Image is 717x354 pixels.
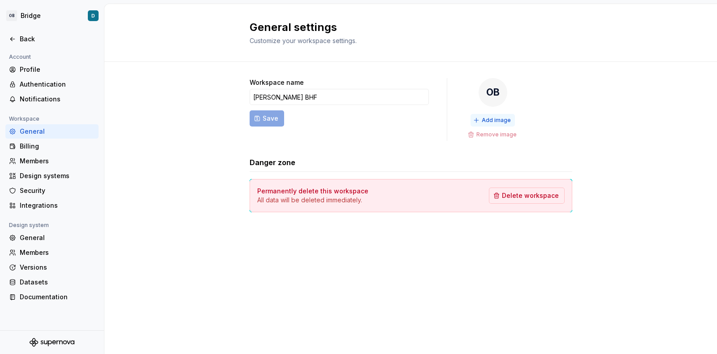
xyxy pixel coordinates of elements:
[20,201,95,210] div: Integrations
[250,78,304,87] label: Workspace name
[489,188,565,204] button: Delete workspace
[20,171,95,180] div: Design systems
[250,37,357,44] span: Customize your workspace settings.
[20,233,95,242] div: General
[21,11,41,20] div: Bridge
[5,260,99,275] a: Versions
[20,248,95,257] div: Members
[5,198,99,213] a: Integrations
[257,196,368,205] p: All data will be deleted immediately.
[502,191,559,200] span: Delete workspace
[20,65,95,74] div: Profile
[5,114,43,124] div: Workspace
[20,157,95,166] div: Members
[5,92,99,106] a: Notifications
[5,77,99,92] a: Authentication
[20,293,95,302] div: Documentation
[20,95,95,104] div: Notifications
[30,338,74,347] svg: Supernova Logo
[5,139,99,153] a: Billing
[5,169,99,183] a: Design systems
[5,32,99,46] a: Back
[250,20,562,35] h2: General settings
[257,187,368,196] h4: Permanently delete this workspace
[6,10,17,21] div: OB
[5,62,99,77] a: Profile
[250,157,295,168] h3: Danger zone
[2,6,102,26] button: OBBridgeD
[20,263,95,272] div: Versions
[5,154,99,168] a: Members
[5,245,99,260] a: Members
[20,186,95,195] div: Security
[5,275,99,289] a: Datasets
[20,35,95,44] div: Back
[5,231,99,245] a: General
[5,52,35,62] div: Account
[5,290,99,304] a: Documentation
[471,114,515,127] button: Add image
[482,117,511,124] span: Add image
[5,124,99,139] a: General
[20,142,95,151] div: Billing
[91,12,95,19] div: D
[20,80,95,89] div: Authentication
[5,184,99,198] a: Security
[20,127,95,136] div: General
[5,220,52,231] div: Design system
[479,78,507,107] div: OB
[20,278,95,287] div: Datasets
